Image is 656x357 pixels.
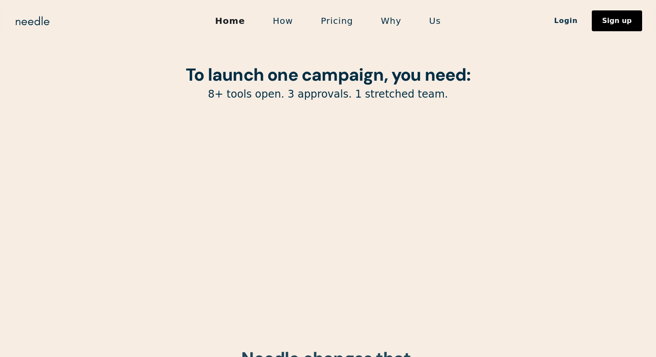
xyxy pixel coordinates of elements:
[307,12,367,30] a: Pricing
[201,12,259,30] a: Home
[259,12,307,30] a: How
[186,63,470,86] strong: To launch one campaign, you need:
[107,88,549,101] p: 8+ tools open. 3 approvals. 1 stretched team.
[367,12,415,30] a: Why
[540,13,592,28] a: Login
[415,12,455,30] a: Us
[602,17,632,24] div: Sign up
[592,10,642,31] a: Sign up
